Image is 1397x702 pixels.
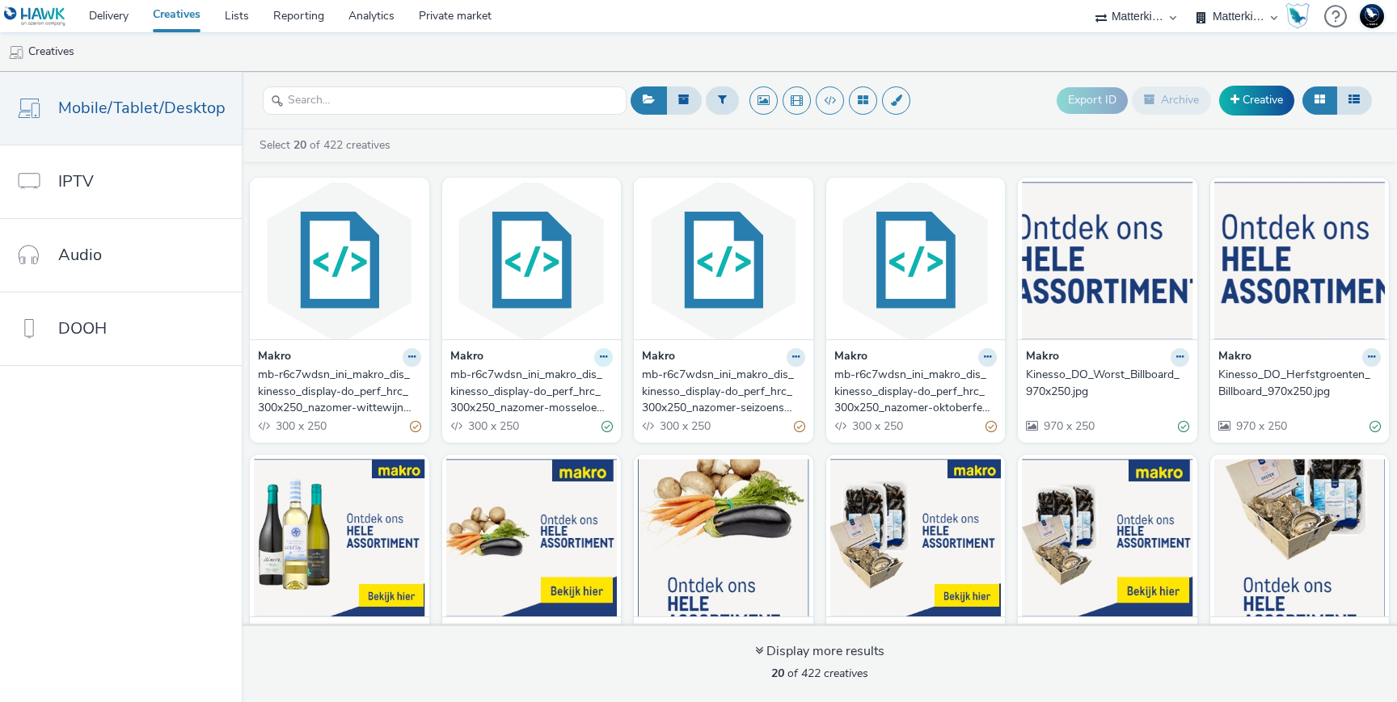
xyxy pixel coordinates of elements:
span: DOOH [58,317,107,340]
input: Search... [263,86,627,115]
img: mb-r6c7wdsn_ini_makro_dis_kinesso_display-do_perf_hrc_300x250_nazomer-seizoensgroente_tag:D428239... [638,182,809,339]
img: mb-r6c7wdsn_ini_makro_dis_kinesso_display-do_perf_hrc_300x250_nazomer-wittewijn_tag:D428622447 vi... [254,182,425,339]
a: Kinesso_DO_Herfstgroenten_Billboard_970x250.jpg [1218,367,1382,400]
a: mb-r6c7wdsn_ini_makro_dis_kinesso_display-do_perf_hrc_300x250_nazomer-seizoensgroente_tag:D428239046 [642,367,805,416]
div: Kinesso_DO_Herfstgroenten_Billboard_970x250.jpg [1218,367,1375,400]
div: Partially valid [410,418,421,435]
div: mb-r6c7wdsn_ini_makro_dis_kinesso_display-do_perf_hrc_300x250_nazomer-mosseloester_tag:D428622435 [450,367,607,416]
span: Mobile/Tablet/Desktop [58,96,226,120]
button: Table [1336,86,1372,114]
a: mb-r6c7wdsn_ini_makro_dis_kinesso_display-do_perf_hrc_300x250_nazomer-mosseloester_tag:D428622435 [450,367,614,416]
a: Hawk Academy [1285,3,1316,29]
img: Hawk Academy [1285,3,1310,29]
img: Kinesso_DO_Herfstgroenten_HalfPageAd_300x600.jpg visual [638,459,809,616]
strong: 20 [771,666,784,681]
strong: Makro [834,348,867,367]
img: Support Hawk [1360,4,1384,28]
div: Valid [1370,418,1381,435]
img: mobile [8,44,24,61]
div: mb-r6c7wdsn_ini_makro_dis_kinesso_display-do_perf_hrc_300x250_nazomer-oktoberfest_tag:D428237123 [834,367,991,416]
button: Archive [1132,86,1211,114]
img: Kinesso_DO_Oesters_MediumRectangle_300x250.jpg visual [1022,459,1193,616]
strong: Makro [1026,348,1059,367]
div: Partially valid [985,418,997,435]
img: Kinesso_DO_Herfstgroenten_Billboard_970x250.jpg visual [1214,182,1386,339]
strong: Makro [642,348,675,367]
strong: Makro [1218,348,1251,367]
div: Display more results [755,642,884,661]
strong: Makro [450,348,483,367]
img: Kinesso_DO_Oesters_LargeRectangle_336x280.jpg visual [830,459,1002,616]
span: 300 x 250 [274,418,327,434]
button: Grid [1302,86,1337,114]
div: mb-r6c7wdsn_ini_makro_dis_kinesso_display-do_perf_hrc_300x250_nazomer-seizoensgroente_tag:D428239046 [642,367,799,416]
span: 300 x 250 [466,418,519,434]
div: mb-r6c7wdsn_ini_makro_dis_kinesso_display-do_perf_hrc_300x250_nazomer-wittewijn_tag:D428622447 [258,367,415,416]
strong: 20 [293,137,306,153]
div: Kinesso_DO_Worst_Billboard_970x250.jpg [1026,367,1183,400]
span: Audio [58,243,102,267]
span: 300 x 250 [850,418,903,434]
img: Kinesso_DO_Herfstgroenten_MediumRectangle_300x250.jpg visual [446,459,618,616]
img: mb-r6c7wdsn_ini_makro_dis_kinesso_display-do_perf_hrc_300x250_nazomer-mosseloester_tag:D428622435... [446,182,618,339]
div: Partially valid [794,418,805,435]
div: Valid [601,418,613,435]
span: 970 x 250 [1042,418,1095,434]
a: Select of 422 creatives [258,137,397,153]
a: mb-r6c7wdsn_ini_makro_dis_kinesso_display-do_perf_hrc_300x250_nazomer-oktoberfest_tag:D428237123 [834,367,998,416]
a: Creative [1219,86,1294,115]
img: Kinesso_DO_Worst_Billboard_970x250.jpg visual [1022,182,1193,339]
img: Kinesso_DO_Oesters_HalfPageAd_300x600.jpg visual [1214,459,1386,616]
span: IPTV [58,170,94,193]
button: Export ID [1057,87,1128,113]
span: 970 x 250 [1235,418,1287,434]
div: Valid [1178,418,1189,435]
strong: Makro [258,348,291,367]
img: mb-r6c7wdsn_ini_makro_dis_kinesso_display-do_perf_hrc_300x250_nazomer-oktoberfest_tag:D428237123 ... [830,182,1002,339]
img: Kinesso_DO_Wittewijn_LargeRectangle_336x280.jpg visual [254,459,425,616]
span: of 422 creatives [771,666,868,681]
img: undefined Logo [4,6,66,27]
a: mb-r6c7wdsn_ini_makro_dis_kinesso_display-do_perf_hrc_300x250_nazomer-wittewijn_tag:D428622447 [258,367,421,416]
span: 300 x 250 [658,418,711,434]
a: Kinesso_DO_Worst_Billboard_970x250.jpg [1026,367,1189,400]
